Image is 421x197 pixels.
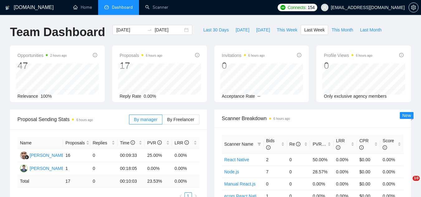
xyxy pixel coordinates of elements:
button: [DATE] [232,25,253,35]
span: to [147,27,152,32]
span: info-circle [336,145,340,150]
img: gigradar-bm.png [25,155,29,159]
span: dashboard [104,5,109,9]
span: info-circle [296,142,300,146]
a: React Native [224,157,249,162]
th: Name [17,137,63,149]
a: homeHome [73,5,92,10]
td: 0.00% [333,178,357,190]
button: This Week [273,25,301,35]
div: 0 [324,60,372,72]
td: 0 [287,153,310,166]
td: 0.00% [172,162,199,175]
span: Scanner Name [224,142,253,147]
span: This Week [277,26,297,33]
span: Last 30 Days [203,26,229,33]
span: Proposals [65,139,85,146]
span: New [402,113,411,118]
td: 0 [287,178,310,190]
td: 0.00% [172,149,199,162]
a: setting [409,5,419,10]
td: 23.53 % [145,175,172,187]
span: 100% [41,94,52,99]
span: Proposal Sending Stats [17,115,129,123]
td: 25.00% [145,149,172,162]
td: 0 [264,178,287,190]
button: Last Week [301,25,328,35]
span: Opportunities [17,52,67,59]
td: 0.00% [380,166,404,178]
span: Dashboard [112,5,133,10]
td: 0.00 % [172,175,199,187]
span: Proposals [120,52,162,59]
td: 0.00% [380,178,404,190]
td: 00:09:33 [117,149,145,162]
button: setting [409,2,419,12]
span: filter [256,139,262,149]
img: MA [20,165,28,172]
div: 47 [17,60,67,72]
span: info-circle [399,53,404,57]
td: 1 [63,162,90,175]
a: searchScanner [145,5,168,10]
span: 0.00% [144,94,156,99]
time: 6 hours ago [356,54,372,57]
time: 6 hours ago [76,118,93,122]
h1: Team Dashboard [10,25,105,40]
span: Last Month [360,26,381,33]
button: Last Month [356,25,385,35]
span: LRR [336,138,345,150]
td: 0 [90,175,117,187]
button: [DATE] [253,25,273,35]
span: By manager [134,117,157,122]
span: Profile Views [324,52,372,59]
td: 0.00% [333,166,357,178]
time: 2 hours ago [50,54,67,57]
img: logo [5,3,10,13]
td: 0.00% [333,153,357,166]
span: Relevance [17,94,38,99]
span: -- [257,94,260,99]
span: info-circle [195,53,199,57]
span: info-circle [266,145,270,150]
input: End date [155,26,183,33]
span: info-circle [184,140,189,145]
span: info-circle [157,140,162,145]
td: 17 [63,175,90,187]
iframe: Intercom live chat [400,176,415,191]
td: 0.00% [310,178,333,190]
span: Scanner Breakdown [222,115,404,122]
td: $0.00 [357,153,380,166]
time: 6 hours ago [248,54,265,57]
a: MA[PERSON_NAME] [PERSON_NAME] [20,166,103,171]
span: [DATE] [256,26,270,33]
span: 10 [413,176,420,181]
span: Last Week [304,26,325,33]
span: Replies [93,139,110,146]
span: swap-right [147,27,152,32]
td: 0.00% [380,153,404,166]
span: info-circle [383,145,387,150]
td: 00:10:03 [117,175,145,187]
span: Only exclusive agency members [324,94,387,99]
span: Score [383,138,394,150]
span: This Month [332,26,353,33]
th: Replies [90,137,117,149]
span: 154 [308,4,314,11]
time: 6 hours ago [146,54,162,57]
span: CPR [359,138,369,150]
time: 6 hours ago [274,117,290,120]
td: 0 [90,149,117,162]
span: Connects: [288,4,306,11]
input: Start date [116,26,145,33]
span: LRR [175,140,189,145]
span: info-circle [359,145,364,150]
a: Manual React.js [224,181,256,186]
span: Time [120,140,135,145]
td: 50.00% [310,153,333,166]
div: 0 [222,60,265,72]
span: Invitations [222,52,265,59]
span: info-circle [93,53,97,57]
div: [PERSON_NAME] [30,152,65,159]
